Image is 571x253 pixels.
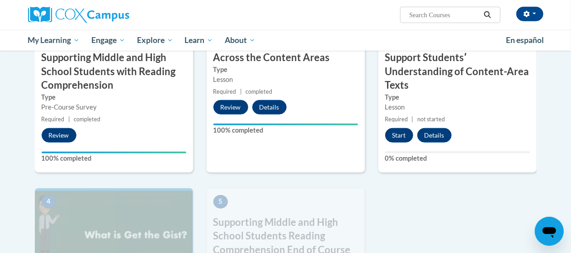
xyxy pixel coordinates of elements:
[385,153,530,163] label: 0% completed
[42,152,186,153] div: Your progress
[213,65,358,75] label: Type
[74,116,100,123] span: completed
[252,100,287,115] button: Details
[213,195,228,209] span: 5
[213,88,236,95] span: Required
[35,37,193,92] h3: Pre-Course Survey for Supporting Middle and High School Students with Reading Comprehension
[245,88,272,95] span: completed
[225,35,255,46] span: About
[28,7,129,23] img: Cox Campus
[42,153,186,163] label: 100% completed
[85,30,131,51] a: Engage
[42,195,56,209] span: 4
[385,102,530,112] div: Lesson
[500,31,550,50] a: En español
[378,37,537,92] h3: Using Question Generation to Support Studentsʹ Understanding of Content-Area Texts
[22,30,86,51] a: My Learning
[516,7,543,21] button: Account Settings
[213,75,358,85] div: Lesson
[213,125,358,135] label: 100% completed
[42,92,186,102] label: Type
[42,116,65,123] span: Required
[385,128,413,143] button: Start
[184,35,213,46] span: Learn
[91,35,125,46] span: Engage
[179,30,219,51] a: Learn
[481,10,494,20] button: Search
[385,116,408,123] span: Required
[137,35,173,46] span: Explore
[506,35,544,45] span: En español
[535,217,564,246] iframe: Button to launch messaging window
[28,35,80,46] span: My Learning
[28,7,191,23] a: Cox Campus
[213,100,248,115] button: Review
[219,30,261,51] a: About
[213,124,358,125] div: Your progress
[131,30,179,51] a: Explore
[42,128,76,143] button: Review
[21,30,550,51] div: Main menu
[240,88,242,95] span: |
[408,10,481,20] input: Search Courses
[417,116,445,123] span: not started
[385,92,530,102] label: Type
[417,128,452,143] button: Details
[412,116,414,123] span: |
[68,116,70,123] span: |
[42,102,186,112] div: Pre-Course Survey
